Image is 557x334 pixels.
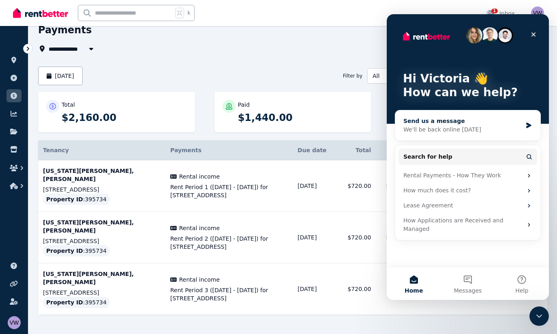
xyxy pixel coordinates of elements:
span: Rent Period 1 ([DATE] - [DATE]) for [STREET_ADDRESS] [170,183,288,199]
span: Rental income [179,172,220,181]
div: : 395734 [43,245,110,256]
button: [DATE] [38,67,83,85]
td: [DATE] [293,263,338,315]
span: All [373,72,454,80]
span: Rent Period 2 ([DATE] - [DATE]) for [STREET_ADDRESS] [170,235,288,251]
div: : 395734 [43,194,110,205]
span: Property ID [46,298,83,306]
span: Property ID [46,247,83,255]
td: $0.00 [376,263,414,315]
iframe: Intercom live chat [387,14,549,300]
th: Tenancy [38,140,165,160]
p: $1,440.00 [238,111,363,124]
td: [DATE] [293,212,338,263]
td: $720.00 [376,212,414,263]
p: Total [62,101,75,109]
img: Victoria Whitbread [8,316,21,329]
p: [STREET_ADDRESS] [43,289,161,297]
p: $2,160.00 [62,111,187,124]
p: [STREET_ADDRESS] [43,237,161,245]
div: Inbox [486,9,515,17]
span: Payments [170,147,201,153]
th: Total [338,140,376,160]
img: Victoria Whitbread [531,6,544,19]
p: [US_STATE][PERSON_NAME], [PERSON_NAME] [43,218,161,235]
p: [US_STATE][PERSON_NAME], [PERSON_NAME] [43,270,161,286]
button: All [367,68,471,84]
span: k [187,10,190,16]
span: Property ID [46,195,83,203]
span: 1 [491,9,498,13]
td: $720.00 [338,212,376,263]
p: [STREET_ADDRESS] [43,185,161,194]
iframe: Intercom live chat [529,306,549,326]
td: [DATE] [293,160,338,212]
td: $720.00 [376,160,414,212]
td: $720.00 [338,160,376,212]
p: [US_STATE][PERSON_NAME], [PERSON_NAME] [43,167,161,183]
p: Paid [238,101,250,109]
div: : 395734 [43,297,110,308]
td: $720.00 [338,263,376,315]
img: RentBetter [13,7,68,19]
span: Rental income [179,276,220,284]
th: Due date [293,140,338,160]
th: Paid [376,140,414,160]
h1: Payments [38,24,92,37]
span: Rent Period 3 ([DATE] - [DATE]) for [STREET_ADDRESS] [170,286,288,302]
span: Rental income [179,224,220,232]
span: Filter by [343,73,362,79]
